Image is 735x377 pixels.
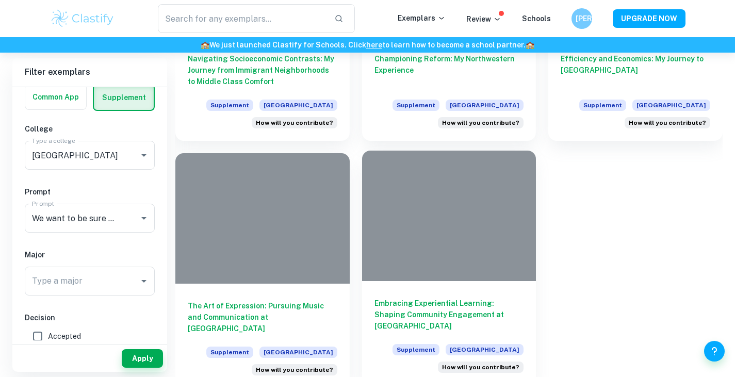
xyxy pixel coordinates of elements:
[393,344,439,355] span: Supplement
[625,117,710,128] div: We want to be sure we’re considering your application in the context of your personal experiences...
[188,300,337,334] h6: The Art of Expression: Pursuing Music and Communication at [GEOGRAPHIC_DATA]
[94,85,154,110] button: Supplement
[50,8,116,29] img: Clastify logo
[2,39,733,51] h6: We just launched Clastify for Schools. Click to learn how to become a school partner.
[446,344,524,355] span: [GEOGRAPHIC_DATA]
[579,100,626,111] span: Supplement
[25,186,155,198] h6: Prompt
[252,117,337,128] div: We want to be sure we’re considering your application in the context of your personal experiences...
[374,298,524,332] h6: Embracing Experiential Learning: Shaping Community Engagement at [GEOGRAPHIC_DATA]
[256,365,333,374] span: How will you contribute?
[442,363,519,372] span: How will you contribute?
[442,118,519,127] span: How will you contribute?
[188,53,337,87] h6: Navigating Socioeconomic Contrasts: My Journey from Immigrant Neighborhoods to Middle Class Comfort
[438,117,524,128] div: We want to be sure we’re considering your application in the context of your personal experiences...
[522,14,551,23] a: Schools
[206,347,253,358] span: Supplement
[398,12,446,24] p: Exemplars
[632,100,710,111] span: [GEOGRAPHIC_DATA]
[466,13,501,25] p: Review
[561,53,710,87] h6: Efficiency and Economics: My Journey to [GEOGRAPHIC_DATA]
[32,199,55,208] label: Prompt
[576,13,587,24] h6: [PERSON_NAME]
[438,362,524,373] div: We want to be sure we’re considering your application in the context of your personal experiences...
[526,41,534,49] span: 🏫
[366,41,382,49] a: here
[137,274,151,288] button: Open
[256,118,333,127] span: How will you contribute?
[206,100,253,111] span: Supplement
[629,118,706,127] span: How will you contribute?
[259,347,337,358] span: [GEOGRAPHIC_DATA]
[25,85,86,109] button: Common App
[12,58,167,87] h6: Filter exemplars
[137,148,151,162] button: Open
[25,312,155,323] h6: Decision
[571,8,592,29] button: [PERSON_NAME]
[446,100,524,111] span: [GEOGRAPHIC_DATA]
[201,41,209,49] span: 🏫
[137,211,151,225] button: Open
[48,331,81,342] span: Accepted
[259,100,337,111] span: [GEOGRAPHIC_DATA]
[25,123,155,135] h6: College
[158,4,326,33] input: Search for any exemplars...
[25,249,155,260] h6: Major
[613,9,685,28] button: UPGRADE NOW
[32,136,75,145] label: Type a college
[374,53,524,87] h6: Championing Reform: My Northwestern Experience
[122,349,163,368] button: Apply
[704,341,725,362] button: Help and Feedback
[393,100,439,111] span: Supplement
[252,364,337,375] div: We want to be sure we’re considering your application in the context of your personal experiences...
